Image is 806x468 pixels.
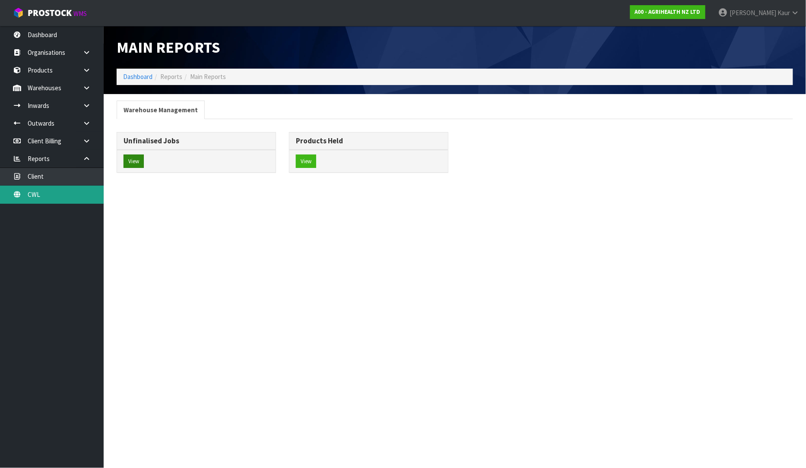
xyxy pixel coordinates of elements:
span: Reports [160,73,182,81]
span: [PERSON_NAME] [730,9,776,17]
strong: A00 - AGRIHEALTH NZ LTD [635,8,701,16]
button: View [296,155,316,168]
button: View [124,155,144,168]
span: ProStock [28,7,72,19]
a: A00 - AGRIHEALTH NZ LTD [630,5,705,19]
a: Warehouse Management [117,101,205,119]
span: Main Reports [117,38,220,57]
h3: Unfinalised Jobs [124,137,269,145]
h3: Products Held [296,137,441,145]
img: cube-alt.png [13,7,24,18]
span: Kaur [777,9,790,17]
a: Dashboard [123,73,152,81]
span: Main Reports [190,73,226,81]
small: WMS [73,9,87,18]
